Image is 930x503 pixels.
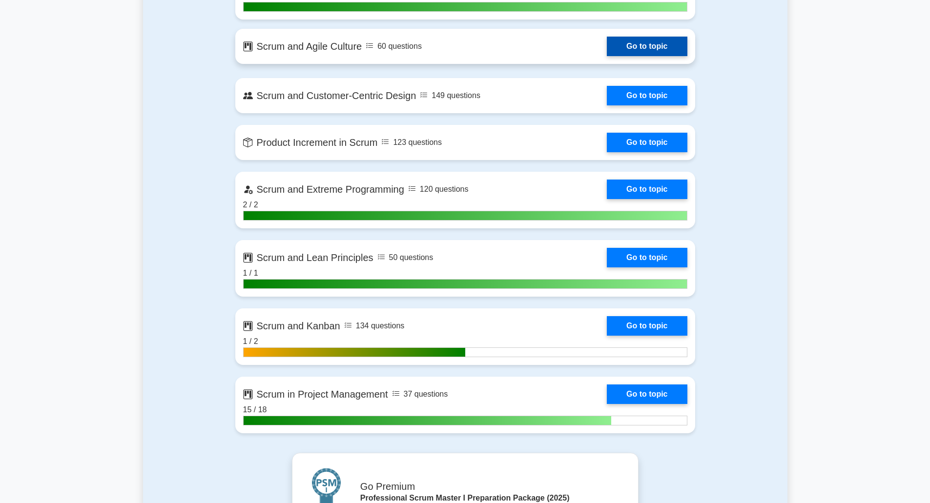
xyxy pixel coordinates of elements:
a: Go to topic [607,248,687,267]
a: Go to topic [607,316,687,336]
a: Go to topic [607,384,687,404]
a: Go to topic [607,133,687,152]
a: Go to topic [607,37,687,56]
a: Go to topic [607,180,687,199]
a: Go to topic [607,86,687,105]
